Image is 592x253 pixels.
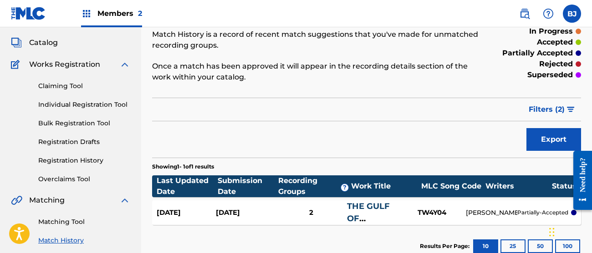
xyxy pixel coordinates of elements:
iframe: Resource Center [566,144,592,217]
img: Catalog [11,37,22,48]
div: Writers [485,181,552,192]
a: Registration Drafts [38,137,130,147]
p: Showing 1 - 1 of 1 results [152,163,214,171]
img: Works Registration [11,59,23,70]
p: rejected [539,59,573,69]
p: partially accepted [502,48,573,59]
p: superseded [527,69,573,80]
span: 2 [138,9,142,18]
a: Individual Registration Tool [38,100,130,109]
span: ? [341,184,348,191]
div: Recording Groups [278,175,351,197]
span: Works Registration [29,59,100,70]
img: Top Rightsholders [81,8,92,19]
img: MLC Logo [11,7,46,20]
button: 25 [500,239,526,253]
p: accepted [537,37,573,48]
p: in progress [529,26,573,37]
img: Matching [11,195,22,206]
div: 2 [276,208,347,218]
button: 10 [473,239,498,253]
p: partially-accepted [517,208,568,217]
div: Help [539,5,557,23]
img: expand [119,59,130,70]
p: Match History is a record of recent match suggestions that you've made for unmatched recording gr... [152,29,482,51]
div: TW4Y04 [398,208,466,218]
a: Claiming Tool [38,81,130,91]
div: [PERSON_NAME] [466,208,517,218]
span: Matching [29,195,65,206]
button: 50 [528,239,553,253]
a: Matching Tool [38,217,130,227]
a: Match History [38,236,130,245]
a: THE GULF OF GRENDING [347,201,394,236]
div: Work Title [351,181,417,192]
div: Drag [549,218,555,246]
span: Filters ( 2 ) [529,104,565,115]
iframe: Chat Widget [546,209,592,253]
span: Catalog [29,37,58,48]
div: MLC Song Code [417,181,485,192]
span: Members [97,8,142,19]
p: Results Per Page: [420,242,472,250]
div: Last Updated Date [157,175,218,197]
div: [DATE] [216,208,275,218]
p: Once a match has been approved it will appear in the recording details section of the work within... [152,61,482,83]
div: Status [552,181,577,192]
img: expand [119,195,130,206]
img: help [543,8,554,19]
img: filter [567,107,575,112]
a: Overclaims Tool [38,174,130,184]
a: Bulk Registration Tool [38,119,130,128]
img: search [519,8,530,19]
div: [DATE] [157,208,216,218]
div: User Menu [563,5,581,23]
button: Filters (2) [523,98,581,121]
a: CatalogCatalog [11,37,58,48]
a: Registration History [38,156,130,165]
a: Public Search [515,5,534,23]
div: Submission Date [218,175,279,197]
button: Export [526,128,581,151]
